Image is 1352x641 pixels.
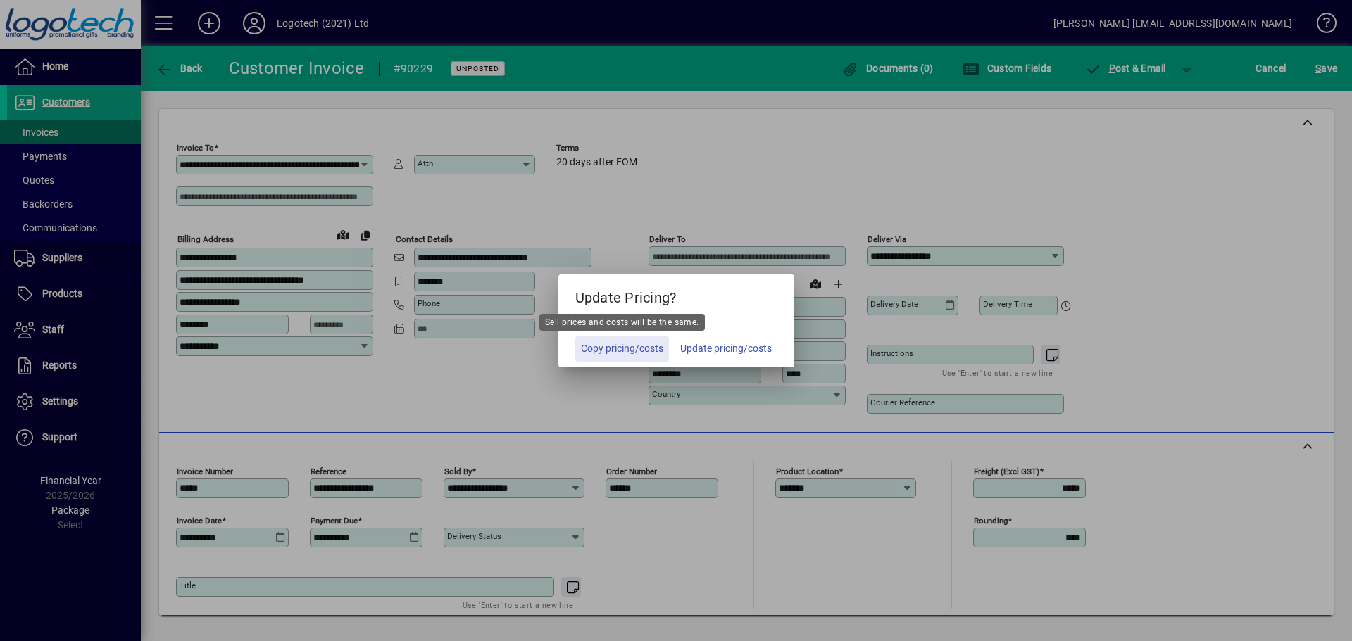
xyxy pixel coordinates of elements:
div: Sell prices and costs will be the same. [539,314,705,331]
span: Update pricing/costs [680,341,772,356]
span: Copy pricing/costs [581,341,663,356]
button: Update pricing/costs [675,336,777,362]
button: Copy pricing/costs [575,336,669,362]
h5: Update Pricing? [558,274,794,315]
